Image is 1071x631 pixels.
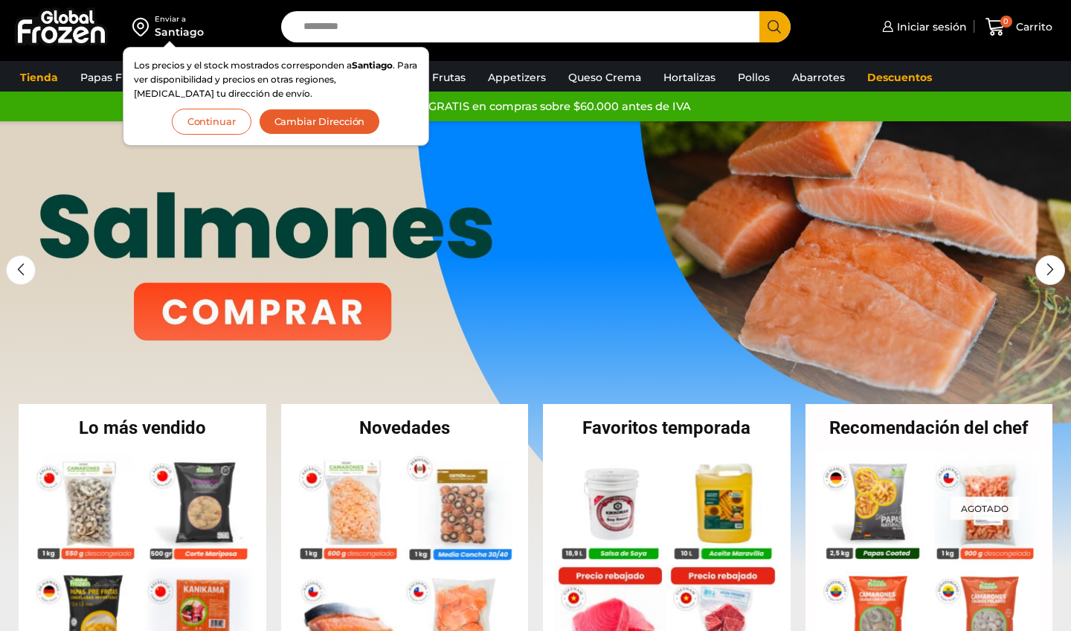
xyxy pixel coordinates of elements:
[259,109,381,135] button: Cambiar Dirección
[1035,255,1065,285] div: Next slide
[1012,19,1052,34] span: Carrito
[982,10,1056,45] a: 0 Carrito
[480,63,553,92] a: Appetizers
[1000,16,1012,28] span: 0
[155,25,204,39] div: Santiago
[759,11,791,42] button: Search button
[951,496,1019,519] p: Agotado
[860,63,939,92] a: Descuentos
[785,63,852,92] a: Abarrotes
[155,14,204,25] div: Enviar a
[281,419,529,437] h2: Novedades
[893,19,967,34] span: Iniciar sesión
[805,419,1053,437] h2: Recomendación del chef
[172,109,251,135] button: Continuar
[561,63,649,92] a: Queso Crema
[73,63,152,92] a: Papas Fritas
[352,60,393,71] strong: Santiago
[730,63,777,92] a: Pollos
[878,12,967,42] a: Iniciar sesión
[13,63,65,92] a: Tienda
[543,419,791,437] h2: Favoritos temporada
[19,419,266,437] h2: Lo más vendido
[134,58,418,101] p: Los precios y el stock mostrados corresponden a . Para ver disponibilidad y precios en otras regi...
[132,14,155,39] img: address-field-icon.svg
[656,63,723,92] a: Hortalizas
[6,255,36,285] div: Previous slide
